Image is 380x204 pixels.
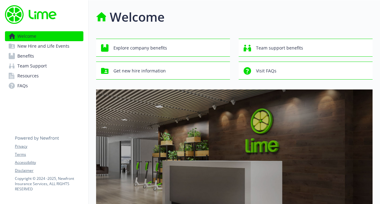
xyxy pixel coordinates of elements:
span: Get new hire information [113,65,166,77]
a: Resources [5,71,83,81]
button: Team support benefits [239,39,373,57]
span: Visit FAQs [256,65,276,77]
span: Team support benefits [256,42,303,54]
button: Explore company benefits [96,39,230,57]
a: Team Support [5,61,83,71]
span: Team Support [17,61,47,71]
span: Welcome [17,31,36,41]
h1: Welcome [110,8,165,26]
p: Copyright © 2024 - 2025 , Newfront Insurance Services, ALL RIGHTS RESERVED [15,176,83,192]
a: Benefits [5,51,83,61]
button: Get new hire information [96,62,230,80]
a: Welcome [5,31,83,41]
a: Terms [15,152,83,157]
a: FAQs [5,81,83,91]
span: FAQs [17,81,28,91]
a: Disclaimer [15,168,83,173]
span: Explore company benefits [113,42,167,54]
a: Accessibility [15,160,83,165]
span: Benefits [17,51,34,61]
span: Resources [17,71,39,81]
a: New Hire and Life Events [5,41,83,51]
button: Visit FAQs [239,62,373,80]
a: Privacy [15,144,83,149]
span: New Hire and Life Events [17,41,69,51]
